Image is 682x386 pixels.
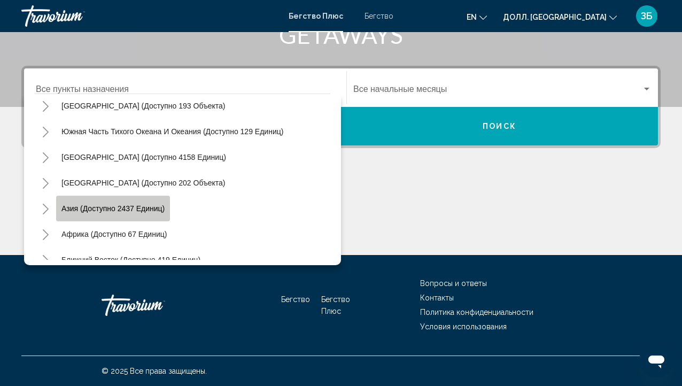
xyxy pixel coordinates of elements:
[56,119,289,144] button: Южная часть Тихого океана и Океания (доступно 129 единиц)
[61,205,165,213] ya-tr-span: Азия (доступно 2437 единиц)
[56,221,172,246] button: Африка (доступно 67 единиц)
[61,230,167,239] ya-tr-span: Африка (доступно 67 единиц)
[102,289,208,321] a: Травориум
[35,223,56,245] button: Переключить на Африку (доступно 67 единиц)
[56,247,206,272] button: Ближний Восток (доступно 419 единиц)
[639,343,673,377] iframe: Кнопка запуска окна обмена сообщениями
[35,121,56,142] button: Переключить на Южную часть Тихого океана и Океанию (доступно 129 единиц)
[35,198,56,219] button: Переключить на Азию (доступно 2437 единиц)
[289,12,343,20] a: Бегство Плюс
[61,153,226,162] ya-tr-span: [GEOGRAPHIC_DATA] (доступно 4158 единиц)
[503,13,607,21] ya-tr-span: Долл. [GEOGRAPHIC_DATA]
[467,13,477,21] ya-tr-span: en
[35,172,56,194] button: Центральная Америка (доступно 202 объекта)
[365,12,393,20] a: Бегство
[24,68,658,145] div: Виджет поиска
[641,10,653,21] ya-tr-span: ЗБ
[341,107,658,145] button: Поиск
[503,9,617,25] button: Изменить валюту
[56,196,170,221] button: Азия (доступно 2437 единиц)
[483,122,516,131] ya-tr-span: Поиск
[35,95,56,117] button: Переключить на Австралию (доступно 193 устройства)
[35,249,56,271] button: Ближний Восток (доступно 419 единиц)
[61,179,225,188] ya-tr-span: [GEOGRAPHIC_DATA] (доступно 202 объекта)
[61,256,200,265] ya-tr-span: Ближний Восток (доступно 419 единиц)
[420,279,487,288] a: Вопросы и ответы
[633,5,661,27] button: Пользовательское меню
[467,9,487,25] button: Изменить язык
[56,93,230,118] button: [GEOGRAPHIC_DATA] (доступно 193 объекта)
[321,295,350,315] a: Бегство Плюс
[281,295,310,304] a: Бегство
[56,144,231,169] button: [GEOGRAPHIC_DATA] (доступно 4158 единиц)
[102,367,207,375] ya-tr-span: © 2025 Все права защищены.
[420,308,533,316] a: Политика конфиденциальности
[61,128,283,136] ya-tr-span: Южная часть Тихого океана и Океания (доступно 129 единиц)
[21,5,278,27] a: Травориум
[420,322,507,331] a: Условия использования
[56,170,230,195] button: [GEOGRAPHIC_DATA] (доступно 202 объекта)
[420,294,454,302] a: Контакты
[35,146,56,168] button: Переключить на Южную Америку (доступно 4158 единиц)
[61,102,225,111] ya-tr-span: [GEOGRAPHIC_DATA] (доступно 193 объекта)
